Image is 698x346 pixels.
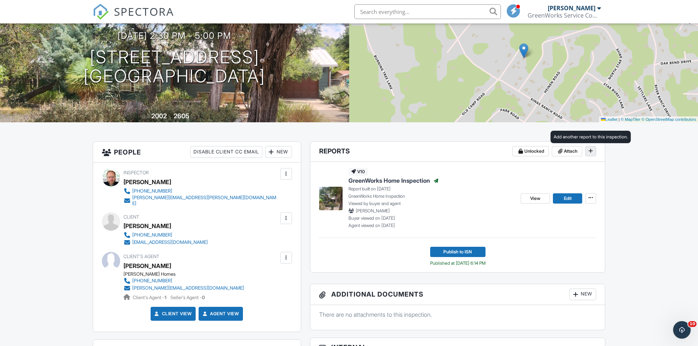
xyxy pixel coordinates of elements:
[621,117,640,122] a: © MapTiler
[673,321,691,339] iframe: Intercom live chat
[132,195,278,207] div: [PERSON_NAME][EMAIL_ADDRESS][PERSON_NAME][DOMAIN_NAME]
[153,310,192,317] a: Client View
[319,310,597,319] p: There are no attachments to this inspection.
[201,310,239,317] a: Agent View
[93,142,301,163] h3: People
[569,289,596,300] div: New
[123,277,244,284] a: [PHONE_NUMBER]
[118,31,231,41] h3: [DATE] 2:30 pm - 5:00 pm
[132,278,172,284] div: [PHONE_NUMBER]
[93,10,174,25] a: SPECTORA
[190,146,262,158] div: Disable Client CC Email
[123,220,171,231] div: [PERSON_NAME]
[601,117,617,122] a: Leaflet
[151,112,167,120] div: 2002
[123,284,244,292] a: [PERSON_NAME][EMAIL_ADDRESS][DOMAIN_NAME]
[132,239,208,245] div: [EMAIL_ADDRESS][DOMAIN_NAME]
[123,271,250,277] div: [PERSON_NAME] Homes
[132,232,172,238] div: [PHONE_NUMBER]
[519,43,528,58] img: Marker
[93,4,109,20] img: The Best Home Inspection Software - Spectora
[114,4,174,19] span: SPECTORA
[133,295,167,300] span: Client's Agent -
[618,117,620,122] span: |
[174,112,189,120] div: 2605
[123,239,208,246] a: [EMAIL_ADDRESS][DOMAIN_NAME]
[123,170,149,175] span: Inspector
[123,195,278,207] a: [PERSON_NAME][EMAIL_ADDRESS][PERSON_NAME][DOMAIN_NAME]
[688,321,697,327] span: 10
[170,295,205,300] span: Seller's Agent -
[123,254,159,259] span: Client's Agent
[548,4,595,12] div: [PERSON_NAME]
[528,12,601,19] div: GreenWorks Service Company
[123,260,171,271] div: [PERSON_NAME]
[265,146,292,158] div: New
[132,188,172,194] div: [PHONE_NUMBER]
[123,214,139,220] span: Client
[84,48,265,86] h1: [STREET_ADDRESS] [GEOGRAPHIC_DATA]
[165,295,166,300] strong: 1
[310,284,605,305] h3: Additional Documents
[202,295,205,300] strong: 0
[132,285,244,291] div: [PERSON_NAME][EMAIL_ADDRESS][DOMAIN_NAME]
[142,114,150,119] span: Built
[354,4,501,19] input: Search everything...
[123,176,171,187] div: [PERSON_NAME]
[191,114,201,119] span: sq. ft.
[123,231,208,239] a: [PHONE_NUMBER]
[642,117,696,122] a: © OpenStreetMap contributors
[123,187,278,195] a: [PHONE_NUMBER]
